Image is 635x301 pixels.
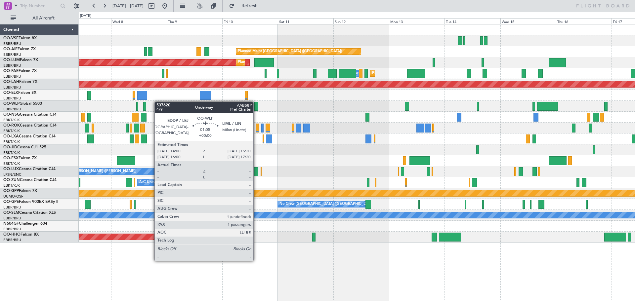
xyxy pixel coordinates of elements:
a: EBBR/BRU [3,205,21,210]
a: OO-LAHFalcon 7X [3,80,37,84]
a: OO-ZUNCessna Citation CJ4 [3,178,57,182]
div: Planned Maint Kortrijk-[GEOGRAPHIC_DATA] [198,156,275,166]
div: Planned Maint Melsbroek Air Base [372,68,430,78]
div: Sun 12 [333,18,389,24]
a: EBKT/KJK [3,129,20,133]
a: OO-LXACessna Citation CJ4 [3,134,56,138]
div: Planned Maint [GEOGRAPHIC_DATA] ([GEOGRAPHIC_DATA] National) [238,57,358,67]
span: OO-NSG [3,113,20,117]
div: Tue 7 [55,18,111,24]
button: Refresh [226,1,266,11]
a: OO-LUXCessna Citation CJ4 [3,167,56,171]
div: Wed 8 [111,18,167,24]
a: EBBR/BRU [3,52,21,57]
span: OO-JID [3,145,17,149]
a: OO-ROKCessna Citation CJ4 [3,124,57,128]
a: EBBR/BRU [3,74,21,79]
a: OO-HHOFalcon 8X [3,233,39,237]
span: OO-VSF [3,36,19,40]
div: Tue 14 [444,18,500,24]
a: OO-FAEFalcon 7X [3,69,37,73]
a: LFSN/ENC [3,172,21,177]
a: EBBR/BRU [3,63,21,68]
a: OO-GPPFalcon 7X [3,189,37,193]
input: Trip Number [20,1,58,11]
a: UUMO/OSF [3,194,23,199]
span: OO-FAE [3,69,19,73]
div: No Crew [PERSON_NAME] ([PERSON_NAME]) [57,167,136,176]
div: No Crew [GEOGRAPHIC_DATA] ([GEOGRAPHIC_DATA] National) [279,199,390,209]
span: OO-ROK [3,124,20,128]
a: OO-FSXFalcon 7X [3,156,37,160]
span: OO-GPP [3,189,19,193]
span: OO-HHO [3,233,21,237]
span: Refresh [236,4,264,8]
a: EBKT/KJK [3,150,20,155]
a: OO-WLPGlobal 5500 [3,102,42,106]
a: OO-ELKFalcon 8X [3,91,36,95]
div: Thu 16 [556,18,612,24]
a: EBKT/KJK [3,139,20,144]
button: All Aircraft [7,13,72,23]
div: Mon 13 [389,18,444,24]
a: EBBR/BRU [3,227,21,232]
span: OO-AIE [3,47,18,51]
a: EBKT/KJK [3,161,20,166]
a: EBBR/BRU [3,107,21,112]
span: OO-ELK [3,91,18,95]
span: OO-LUM [3,58,20,62]
span: OO-SLM [3,211,19,215]
div: Wed 15 [500,18,556,24]
span: OO-WLP [3,102,20,106]
a: EBBR/BRU [3,41,21,46]
a: EBBR/BRU [3,216,21,221]
a: OO-VSFFalcon 8X [3,36,37,40]
span: OO-LXA [3,134,19,138]
a: EBBR/BRU [3,85,21,90]
span: OO-GPE [3,200,19,204]
span: [DATE] - [DATE] [112,3,144,9]
a: OO-GPEFalcon 900EX EASy II [3,200,58,204]
a: OO-LUMFalcon 7X [3,58,38,62]
a: OO-JIDCessna CJ1 525 [3,145,46,149]
div: Planned Maint [GEOGRAPHIC_DATA] ([GEOGRAPHIC_DATA]) [238,47,342,56]
a: OO-SLMCessna Citation XLS [3,211,56,215]
span: N604GF [3,222,19,226]
span: OO-FSX [3,156,19,160]
div: Thu 9 [167,18,222,24]
span: OO-LUX [3,167,19,171]
a: EBBR/BRU [3,238,21,243]
span: All Aircraft [17,16,70,20]
div: A/C Unavailable [GEOGRAPHIC_DATA]-[GEOGRAPHIC_DATA] [139,177,245,187]
a: OO-AIEFalcon 7X [3,47,36,51]
div: [DATE] [80,13,91,19]
div: Fri 10 [222,18,278,24]
a: EBKT/KJK [3,118,20,123]
span: OO-ZUN [3,178,20,182]
span: OO-LAH [3,80,19,84]
a: N604GFChallenger 604 [3,222,47,226]
a: EBBR/BRU [3,96,21,101]
a: OO-NSGCessna Citation CJ4 [3,113,57,117]
div: Sat 11 [278,18,333,24]
a: EBKT/KJK [3,183,20,188]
